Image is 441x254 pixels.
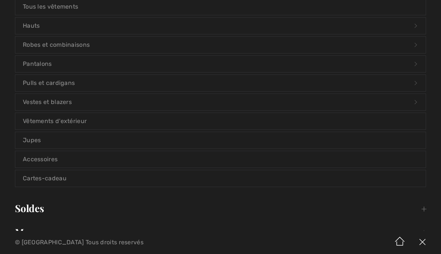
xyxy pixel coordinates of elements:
[18,5,33,12] span: Chat
[7,224,434,241] a: Marques
[389,231,411,254] img: Accueil
[411,231,434,254] img: X
[15,240,259,245] p: © [GEOGRAPHIC_DATA] Tous droits reservés
[15,113,426,129] a: Vêtements d'extérieur
[15,151,426,168] a: Accessoires
[15,94,426,110] a: Vestes et blazers
[15,170,426,187] a: Cartes-cadeau
[15,75,426,91] a: Pulls et cardigans
[15,37,426,53] a: Robes et combinaisons
[15,18,426,34] a: Hauts
[7,200,434,217] a: Soldes
[15,56,426,72] a: Pantalons
[15,132,426,149] a: Jupes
